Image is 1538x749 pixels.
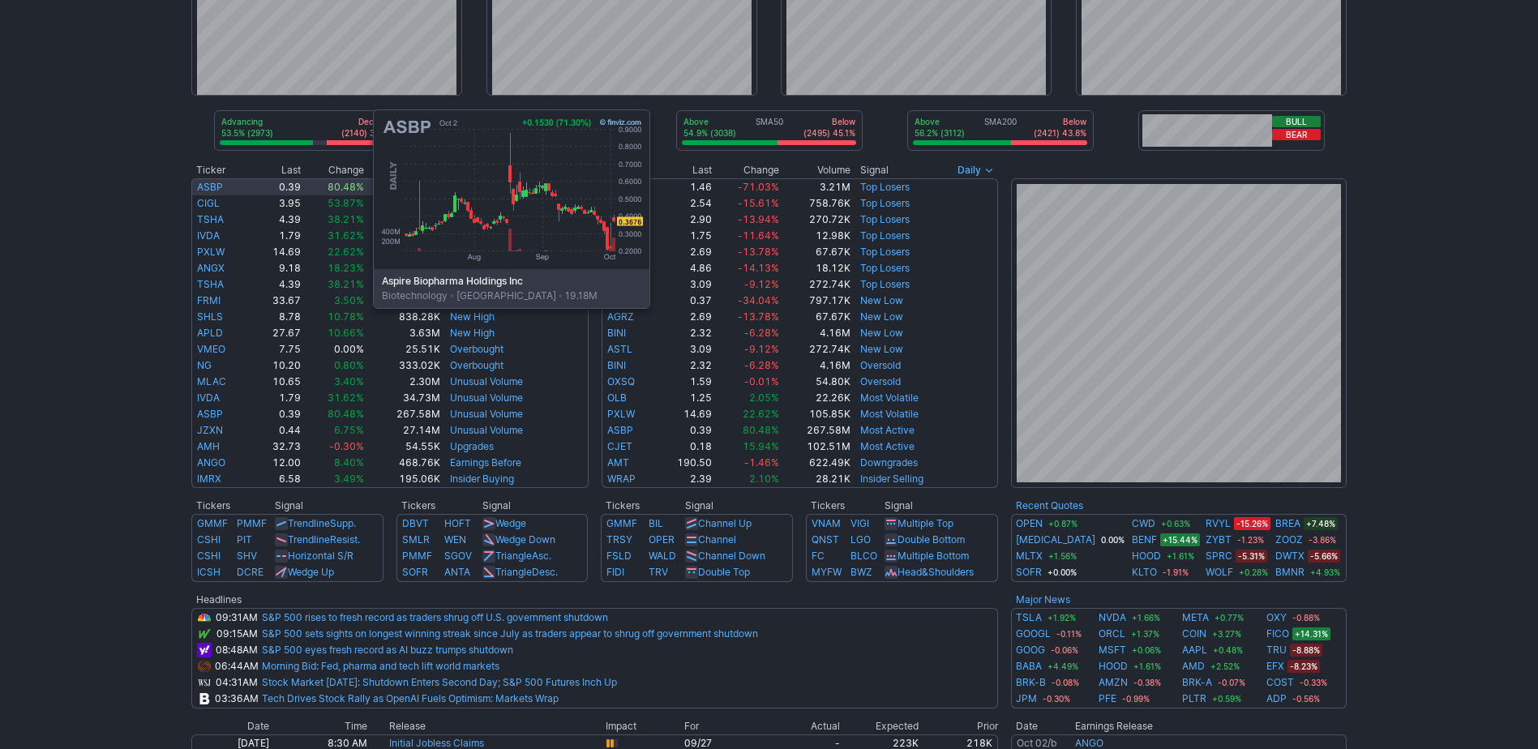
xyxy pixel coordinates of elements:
[656,162,713,178] th: Last
[850,566,872,578] a: BWZ
[1182,610,1209,626] a: META
[860,408,919,420] a: Most Volatile
[860,343,903,355] a: New Low
[365,293,441,309] td: 5.22M
[365,455,441,471] td: 468.76K
[744,359,779,371] span: -6.28%
[803,127,855,139] p: (2495) 45.1%
[251,455,302,471] td: 12.00
[1099,626,1125,642] a: ORCL
[780,228,851,244] td: 12.98K
[495,517,526,529] a: Wedge
[197,262,225,274] a: ANGX
[738,294,779,306] span: -34.04%
[341,127,393,139] p: (2140) 38.5%
[365,374,441,390] td: 2.30M
[606,533,632,546] a: TRSY
[365,390,441,406] td: 34.73M
[606,550,632,562] a: FSLD
[780,178,851,195] td: 3.21M
[850,517,869,529] a: VIGI
[1034,127,1086,139] p: (2421) 43.8%
[389,737,484,749] a: Initial Jobless Claims
[898,550,969,562] a: Multiple Bottom
[302,162,366,178] th: Change
[649,550,676,562] a: WALD
[251,325,302,341] td: 27.67
[860,375,901,387] a: Oversold
[495,566,558,578] a: TriangleDesc.
[495,533,555,546] a: Wedge Down
[237,566,263,578] a: DCRE
[1099,610,1126,626] a: NVDA
[288,566,334,578] a: Wedge Up
[1075,737,1103,749] a: ANGO
[656,178,713,195] td: 1.46
[860,164,889,177] span: Signal
[649,533,675,546] a: OPER
[288,533,330,546] span: Trendline
[328,408,364,420] span: 80.48%
[812,566,842,578] a: MYFW
[860,456,918,469] a: Downgrades
[450,456,521,469] a: Earnings Before
[197,213,224,225] a: TSHA
[328,213,364,225] span: 38.21%
[607,327,626,339] a: BINI
[953,162,998,178] button: Signals interval
[365,244,441,260] td: 105.85K
[251,309,302,325] td: 8.78
[1132,564,1157,580] a: KLTO
[450,440,494,452] a: Upgrades
[1266,674,1294,691] a: COST
[251,260,302,276] td: 9.18
[251,341,302,357] td: 7.75
[197,424,223,436] a: JZXN
[197,343,225,355] a: VMEO
[450,310,495,323] a: New High
[444,566,470,578] a: ANTA
[1182,691,1206,707] a: PLTR
[780,276,851,293] td: 272.74K
[860,424,915,436] a: Most Active
[1099,658,1128,674] a: HOOD
[656,293,713,309] td: 0.37
[262,692,559,704] a: Tech Drives Stock Rally as OpenAI Fuels Optimism: Markets Wrap
[780,374,851,390] td: 54.80K
[860,197,910,209] a: Top Losers
[780,260,851,276] td: 18.12K
[915,127,965,139] p: 56.2% (3112)
[1206,548,1232,564] a: SPRC
[744,343,779,355] span: -9.12%
[780,162,851,178] th: Volume
[606,517,637,529] a: GMMF
[197,197,220,209] a: CIGL
[237,550,257,562] a: SHV
[365,357,441,374] td: 333.02K
[197,278,224,290] a: TSHA
[743,440,779,452] span: 15.94%
[262,660,499,672] a: Morning Bid: Fed, pharma and tech lift world markets
[1016,593,1070,606] b: Major News
[262,627,758,640] a: S&P 500 sets sights on longest winning streak since July as traders appear to shrug off governmen...
[850,550,877,562] a: BLCO
[913,116,1088,140] div: SMA200
[302,341,366,357] td: 0.00%
[656,325,713,341] td: 2.32
[334,424,364,436] span: 6.75%
[607,473,636,485] a: WRAP
[898,517,953,529] a: Multiple Top
[1182,642,1207,658] a: AAPL
[1016,499,1083,511] a: Recent Quotes
[251,374,302,390] td: 10.65
[197,517,228,529] a: GMMF
[1275,516,1300,532] a: BREA
[1275,564,1305,580] a: BMNR
[221,127,273,139] p: 53.5% (2973)
[262,611,608,623] a: S&P 500 rises to fresh record as traders shrug off U.S. government shutdown
[450,392,523,404] a: Unusual Volume
[1266,691,1287,707] a: ADP
[197,408,223,420] a: ASBP
[780,357,851,374] td: 4.16M
[606,566,624,578] a: FIDI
